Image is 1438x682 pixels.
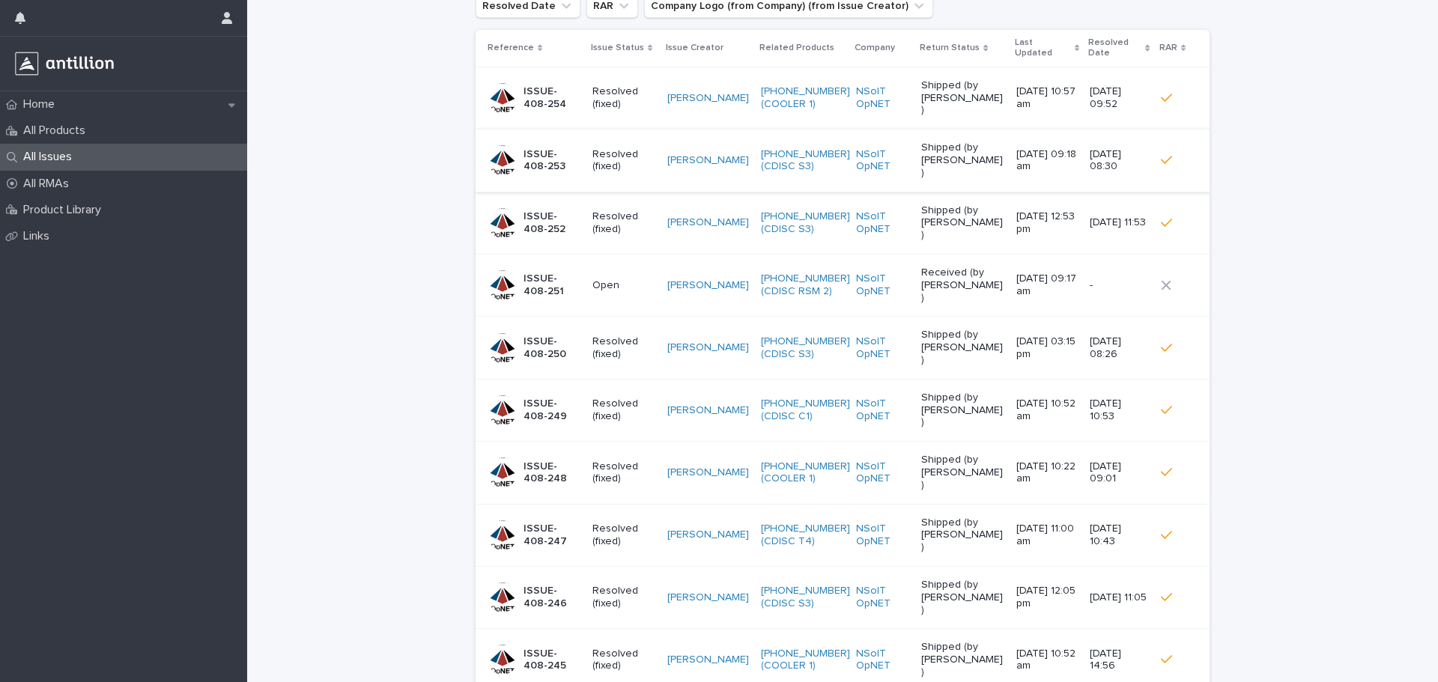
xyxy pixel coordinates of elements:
[476,130,1210,192] tr: ISSUE-408-253Resolved (fixed)[PERSON_NAME] [PHONE_NUMBER] (CDISC S3) NSoIT OpNET Shipped (by [PER...
[592,85,655,111] p: Resolved (fixed)
[856,460,909,486] a: NSoIT OpNET
[17,229,61,243] p: Links
[667,591,749,604] a: [PERSON_NAME]
[592,585,655,610] p: Resolved (fixed)
[921,579,1004,616] p: Shipped (by [PERSON_NAME])
[1016,585,1078,610] p: [DATE] 12:05 pm
[667,216,749,229] a: [PERSON_NAME]
[524,398,580,423] p: ISSUE-408-249
[666,40,723,56] p: Issue Creator
[761,585,850,610] a: [PHONE_NUMBER] (CDISC S3)
[1090,148,1148,174] p: [DATE] 08:30
[1016,85,1078,111] p: [DATE] 10:57 am
[759,40,834,56] p: Related Products
[921,329,1004,366] p: Shipped (by [PERSON_NAME])
[667,341,749,354] a: [PERSON_NAME]
[524,85,580,111] p: ISSUE-408-254
[761,148,850,174] a: [PHONE_NUMBER] (CDISC S3)
[1016,523,1078,548] p: [DATE] 11:00 am
[1090,85,1148,111] p: [DATE] 09:52
[1090,591,1148,604] p: [DATE] 11:05
[761,648,850,673] a: [PHONE_NUMBER] (COOLER 1)
[856,648,909,673] a: NSoIT OpNET
[1090,460,1148,486] p: [DATE] 09:01
[921,141,1004,179] p: Shipped (by [PERSON_NAME])
[856,85,909,111] a: NSoIT OpNET
[1016,148,1078,174] p: [DATE] 09:18 am
[524,210,580,236] p: ISSUE-408-252
[1016,398,1078,423] p: [DATE] 10:52 am
[1090,523,1148,548] p: [DATE] 10:43
[17,177,81,191] p: All RMAs
[761,460,850,486] a: [PHONE_NUMBER] (COOLER 1)
[592,523,655,548] p: Resolved (fixed)
[1016,273,1078,298] p: [DATE] 09:17 am
[524,335,580,361] p: ISSUE-408-250
[1090,335,1148,361] p: [DATE] 08:26
[921,392,1004,429] p: Shipped (by [PERSON_NAME])
[1090,398,1148,423] p: [DATE] 10:53
[592,648,655,673] p: Resolved (fixed)
[921,79,1004,117] p: Shipped (by [PERSON_NAME])
[1159,40,1177,56] p: RAR
[592,279,655,292] p: Open
[476,442,1210,504] tr: ISSUE-408-248Resolved (fixed)[PERSON_NAME] [PHONE_NUMBER] (COOLER 1) NSoIT OpNET Shipped (by [PER...
[17,203,113,217] p: Product Library
[856,148,909,174] a: NSoIT OpNET
[856,335,909,361] a: NSoIT OpNET
[592,148,655,174] p: Resolved (fixed)
[17,97,67,112] p: Home
[856,523,909,548] a: NSoIT OpNET
[856,585,909,610] a: NSoIT OpNET
[667,529,749,541] a: [PERSON_NAME]
[1088,34,1141,62] p: Resolved Date
[476,317,1210,379] tr: ISSUE-408-250Resolved (fixed)[PERSON_NAME] [PHONE_NUMBER] (CDISC S3) NSoIT OpNET Shipped (by [PER...
[856,398,909,423] a: NSoIT OpNET
[761,523,850,548] a: [PHONE_NUMBER] (CDISC T4)
[17,150,84,164] p: All Issues
[761,210,850,236] a: [PHONE_NUMBER] (CDISC S3)
[591,40,644,56] p: Issue Status
[667,279,749,292] a: [PERSON_NAME]
[524,648,580,673] p: ISSUE-408-245
[476,379,1210,441] tr: ISSUE-408-249Resolved (fixed)[PERSON_NAME] [PHONE_NUMBER] (CDISC C1) NSoIT OpNET Shipped (by [PER...
[476,504,1210,566] tr: ISSUE-408-247Resolved (fixed)[PERSON_NAME] [PHONE_NUMBER] (CDISC T4) NSoIT OpNET Shipped (by [PER...
[1016,335,1078,361] p: [DATE] 03:15 pm
[1016,648,1078,673] p: [DATE] 10:52 am
[855,40,895,56] p: Company
[761,85,850,111] a: [PHONE_NUMBER] (COOLER 1)
[488,40,534,56] p: Reference
[761,398,850,423] a: [PHONE_NUMBER] (CDISC C1)
[524,273,580,298] p: ISSUE-408-251
[856,273,909,298] a: NSoIT OpNET
[592,460,655,486] p: Resolved (fixed)
[12,49,117,79] img: r3a3Z93SSpeN6cOOTyqw
[667,154,749,167] a: [PERSON_NAME]
[17,124,97,138] p: All Products
[761,335,850,361] a: [PHONE_NUMBER] (CDISC S3)
[667,654,749,666] a: [PERSON_NAME]
[476,67,1210,129] tr: ISSUE-408-254Resolved (fixed)[PERSON_NAME] [PHONE_NUMBER] (COOLER 1) NSoIT OpNET Shipped (by [PER...
[1016,460,1078,486] p: [DATE] 10:22 am
[592,398,655,423] p: Resolved (fixed)
[592,335,655,361] p: Resolved (fixed)
[1090,216,1148,229] p: [DATE] 11:53
[1016,210,1078,236] p: [DATE] 12:53 pm
[761,273,850,298] a: [PHONE_NUMBER] (CDISC RSM 2)
[921,267,1004,304] p: Received (by [PERSON_NAME])
[592,210,655,236] p: Resolved (fixed)
[1090,648,1148,673] p: [DATE] 14:56
[856,210,909,236] a: NSoIT OpNET
[921,204,1004,242] p: Shipped (by [PERSON_NAME])
[476,254,1210,316] tr: ISSUE-408-251Open[PERSON_NAME] [PHONE_NUMBER] (CDISC RSM 2) NSoIT OpNET Received (by [PERSON_NAME...
[1090,279,1148,292] p: -
[524,523,580,548] p: ISSUE-408-247
[921,454,1004,491] p: Shipped (by [PERSON_NAME])
[476,192,1210,254] tr: ISSUE-408-252Resolved (fixed)[PERSON_NAME] [PHONE_NUMBER] (CDISC S3) NSoIT OpNET Shipped (by [PER...
[1015,34,1071,62] p: Last Updated
[667,404,749,417] a: [PERSON_NAME]
[476,566,1210,628] tr: ISSUE-408-246Resolved (fixed)[PERSON_NAME] [PHONE_NUMBER] (CDISC S3) NSoIT OpNET Shipped (by [PER...
[524,585,580,610] p: ISSUE-408-246
[921,517,1004,554] p: Shipped (by [PERSON_NAME])
[667,92,749,105] a: [PERSON_NAME]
